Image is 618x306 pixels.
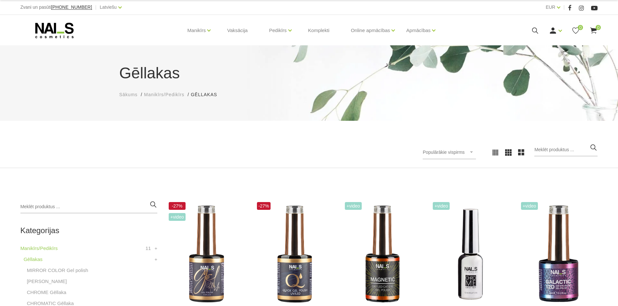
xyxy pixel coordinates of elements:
h2: Kategorijas [20,226,157,235]
input: Meklēt produktus ... [20,200,157,213]
span: Manikīrs/Pedikīrs [144,92,184,97]
span: -27% [257,202,271,210]
span: +Video [345,202,362,210]
a: Sākums [119,91,138,98]
a: 0 [589,27,598,35]
a: Online apmācības [351,17,390,43]
a: Gēllakas [24,255,42,263]
a: Komplekti [303,15,335,46]
a: Apmācības [406,17,430,43]
a: EUR [546,3,555,11]
a: CHROME Gēllaka [27,289,67,296]
a: 0 [572,27,580,35]
h1: Gēllakas [119,62,499,85]
a: Manikīrs [188,17,206,43]
span: Populārākie vispirms [423,150,465,155]
a: Manikīrs/Pedikīrs [20,244,58,252]
span: 0 [596,25,601,30]
a: + [154,244,157,252]
span: 11 [145,244,151,252]
a: Latviešu [100,3,117,11]
span: -27% [169,202,186,210]
span: | [95,3,97,11]
span: Sākums [119,92,138,97]
li: Gēllakas [191,91,224,98]
a: MIRROR COLOR Gel polish [27,266,88,274]
span: +Video [169,213,186,221]
input: Meklēt produktus ... [534,143,598,156]
span: 0 [578,25,583,30]
span: | [563,3,565,11]
a: + [154,255,157,263]
span: +Video [433,202,450,210]
div: Zvani un pasūti [20,3,92,11]
a: [PERSON_NAME] [27,278,67,285]
a: [PHONE_NUMBER] [51,5,92,10]
a: Manikīrs/Pedikīrs [144,91,184,98]
span: +Video [521,202,538,210]
a: Vaksācija [222,15,253,46]
a: Pedikīrs [269,17,286,43]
